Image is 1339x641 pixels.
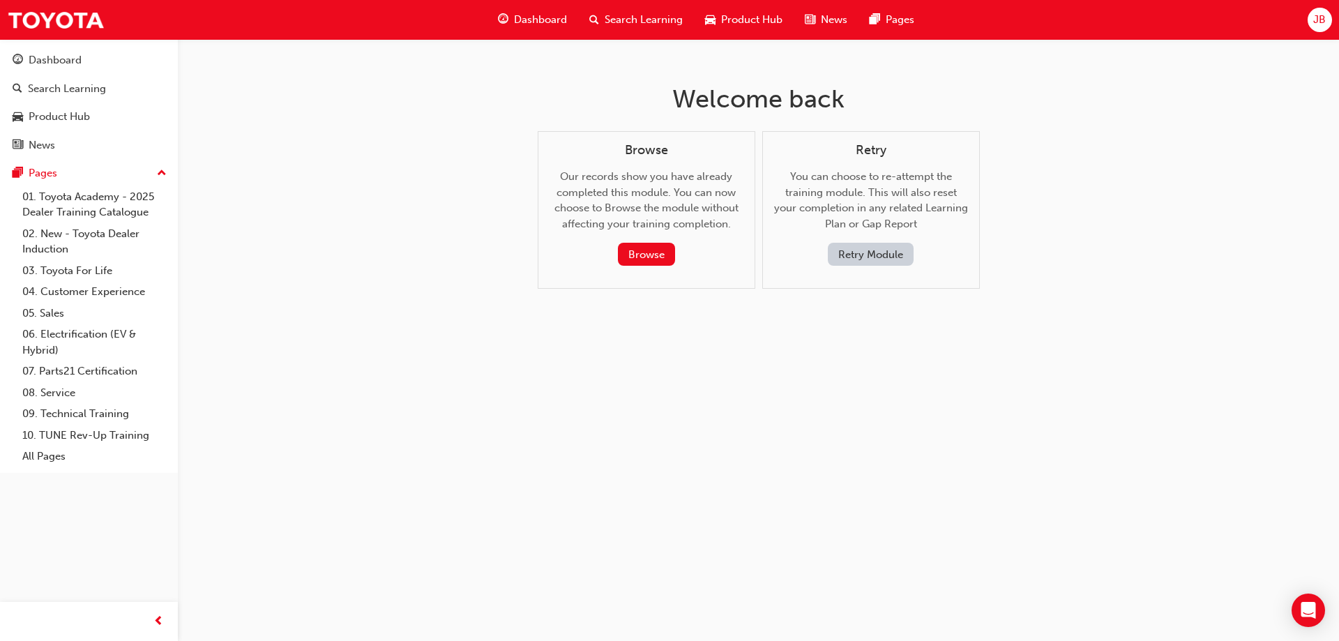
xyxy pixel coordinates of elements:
[153,613,164,631] span: prev-icon
[550,143,743,266] div: Our records show you have already completed this module. You can now choose to Browse the module ...
[29,109,90,125] div: Product Hub
[29,137,55,153] div: News
[6,160,172,186] button: Pages
[6,47,172,73] a: Dashboard
[17,361,172,382] a: 07. Parts21 Certification
[774,143,968,266] div: You can choose to re-attempt the training module. This will also reset your completion in any rel...
[17,260,172,282] a: 03. Toyota For Life
[886,12,914,28] span: Pages
[7,4,105,36] img: Trak
[17,446,172,467] a: All Pages
[1313,12,1326,28] span: JB
[498,11,508,29] span: guage-icon
[6,76,172,102] a: Search Learning
[13,139,23,152] span: news-icon
[13,111,23,123] span: car-icon
[550,143,743,158] h4: Browse
[6,45,172,160] button: DashboardSearch LearningProduct HubNews
[794,6,858,34] a: news-iconNews
[858,6,925,34] a: pages-iconPages
[618,243,675,266] button: Browse
[29,165,57,181] div: Pages
[1292,594,1325,627] div: Open Intercom Messenger
[157,165,167,183] span: up-icon
[17,186,172,223] a: 01. Toyota Academy - 2025 Dealer Training Catalogue
[821,12,847,28] span: News
[17,425,172,446] a: 10. TUNE Rev-Up Training
[13,54,23,67] span: guage-icon
[870,11,880,29] span: pages-icon
[1308,8,1332,32] button: JB
[774,143,968,158] h4: Retry
[13,83,22,96] span: search-icon
[705,11,716,29] span: car-icon
[17,223,172,260] a: 02. New - Toyota Dealer Induction
[538,84,980,114] h1: Welcome back
[6,104,172,130] a: Product Hub
[13,167,23,180] span: pages-icon
[605,12,683,28] span: Search Learning
[805,11,815,29] span: news-icon
[17,382,172,404] a: 08. Service
[17,281,172,303] a: 04. Customer Experience
[17,303,172,324] a: 05. Sales
[828,243,914,266] button: Retry Module
[17,324,172,361] a: 06. Electrification (EV & Hybrid)
[721,12,782,28] span: Product Hub
[589,11,599,29] span: search-icon
[6,133,172,158] a: News
[28,81,106,97] div: Search Learning
[578,6,694,34] a: search-iconSearch Learning
[17,403,172,425] a: 09. Technical Training
[514,12,567,28] span: Dashboard
[29,52,82,68] div: Dashboard
[487,6,578,34] a: guage-iconDashboard
[694,6,794,34] a: car-iconProduct Hub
